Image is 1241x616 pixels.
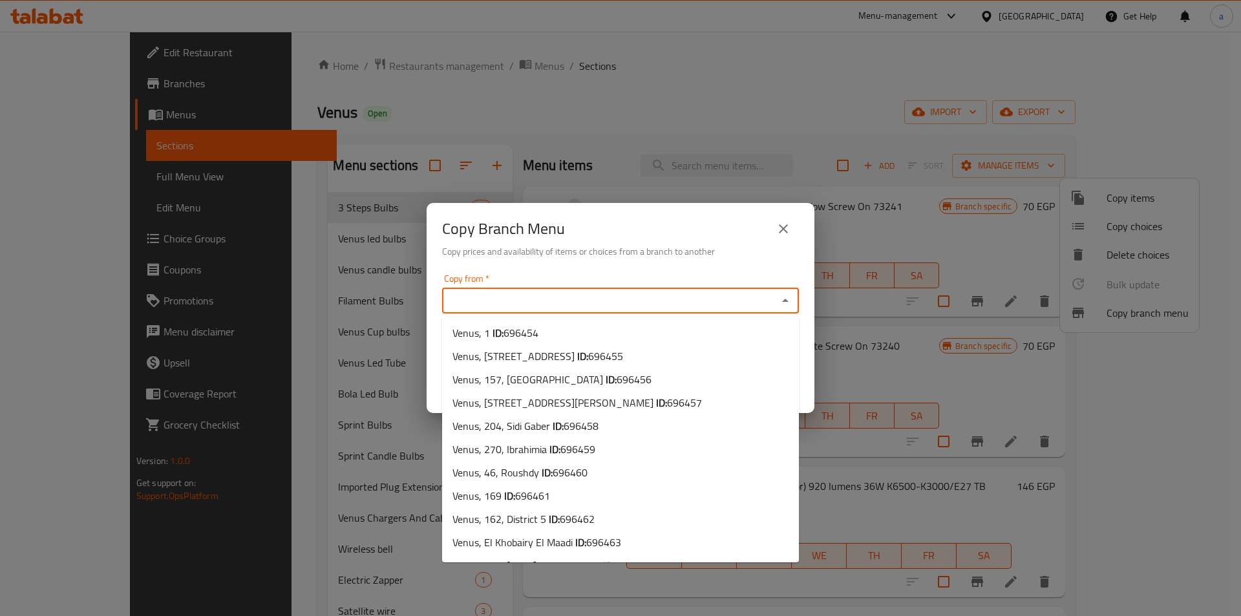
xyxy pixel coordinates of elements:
span: Venus, 204, Sidi Gaber [452,418,599,434]
span: 696457 [667,393,702,412]
span: Venus, [STREET_ADDRESS] [452,348,623,364]
span: Venus, 162, District 5 [452,511,595,527]
b: ID: [604,556,615,575]
span: Venus, 169 [452,488,550,504]
b: ID: [577,346,588,366]
span: Venus, 157, [GEOGRAPHIC_DATA] [452,372,652,387]
span: Venus, 46, Roushdy [452,465,588,480]
span: Venus, 195, [DATE] - 10th District [452,558,650,573]
b: ID: [606,370,617,389]
b: ID: [575,533,586,552]
b: ID: [542,463,553,482]
b: ID: [504,486,515,505]
b: ID: [656,393,667,412]
h6: Copy prices and availability of items or choices from a branch to another [442,244,799,259]
span: 696460 [553,463,588,482]
span: Venus, [STREET_ADDRESS][PERSON_NAME] [452,395,702,410]
h2: Copy Branch Menu [442,218,565,239]
span: 696455 [588,346,623,366]
span: 696456 [617,370,652,389]
b: ID: [549,509,560,529]
span: 696461 [515,486,550,505]
b: ID: [549,440,560,459]
span: 696464 [615,556,650,575]
button: close [768,213,799,244]
span: Venus, El Khobairy El Maadi [452,535,621,550]
b: ID: [493,323,504,343]
b: ID: [553,416,564,436]
span: 696463 [586,533,621,552]
span: Venus, 270, Ibrahimia [452,441,595,457]
span: 696459 [560,440,595,459]
span: 696462 [560,509,595,529]
span: 696454 [504,323,538,343]
span: 696458 [564,416,599,436]
button: Close [776,292,794,310]
span: Venus, 1 [452,325,538,341]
